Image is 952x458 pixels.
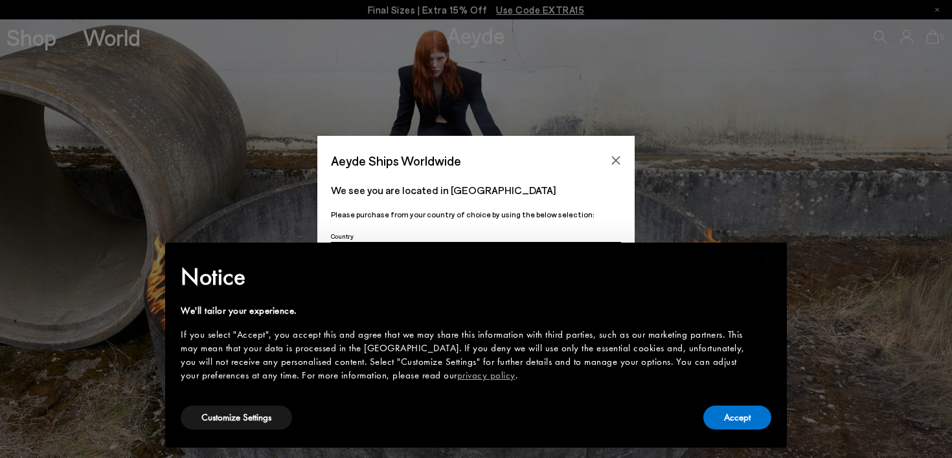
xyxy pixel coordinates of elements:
[331,149,461,172] span: Aeyde Ships Worldwide
[606,151,626,170] button: Close
[762,252,771,272] span: ×
[703,406,771,430] button: Accept
[457,369,516,382] a: privacy policy
[181,328,751,382] div: If you select "Accept", you accept this and agree that we may share this information with third p...
[181,304,751,318] div: We'll tailor your experience.
[331,182,621,198] p: We see you are located in [GEOGRAPHIC_DATA]
[181,406,292,430] button: Customize Settings
[751,246,782,278] button: Close this notice
[331,208,621,221] p: Please purchase from your country of choice by using the below selection:
[181,260,751,294] h2: Notice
